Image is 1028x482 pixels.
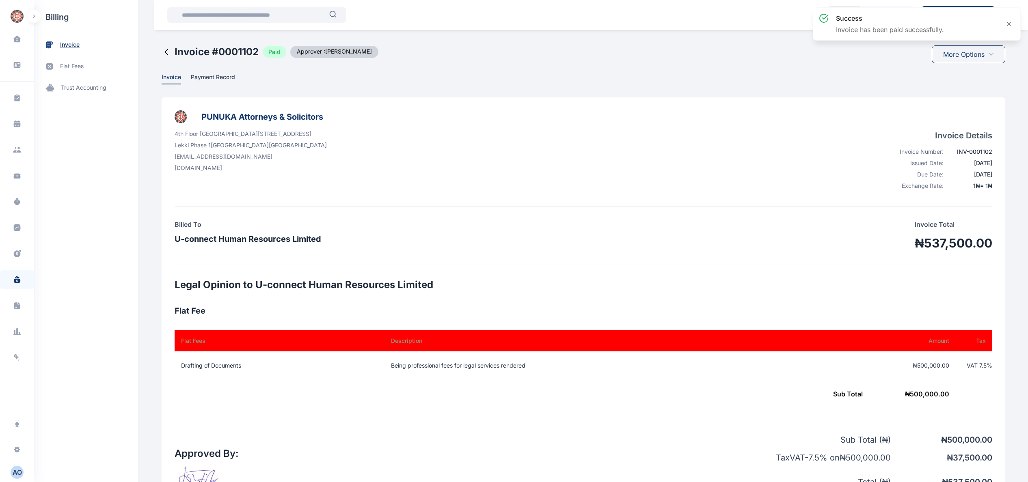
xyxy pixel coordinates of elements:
[948,148,992,156] div: INV-0001102
[956,330,992,351] th: Tax
[816,351,956,380] td: ₦500,000.00
[60,62,84,71] span: flat fees
[816,330,956,351] th: Amount
[891,434,992,445] p: ₦ 500,000.00
[891,148,944,156] div: Invoice Number:
[175,330,381,351] th: Flat Fees
[891,182,944,190] div: Exchange Rate:
[61,84,106,92] span: trust accounting
[175,219,321,229] h4: Billed To
[175,447,241,460] h2: Approved By:
[836,25,944,34] p: Invoice has been paid successfully.
[175,45,259,58] h2: Invoice # 0001102
[891,452,992,463] p: ₦ 37,500.00
[948,170,992,179] div: [DATE]
[836,13,944,23] h3: success
[263,46,286,58] span: Paid
[891,159,944,167] div: Issued Date:
[948,182,992,190] div: 1 ₦ = 1 ₦
[948,159,992,167] div: [DATE]
[175,232,321,245] h3: U-connect Human Resources Limited
[191,73,235,82] span: Payment Record
[381,351,816,380] td: Being professional fees for legal services rendered
[749,452,891,463] p: Tax VAT - 7.5 % on ₦ 500,000.00
[11,467,24,477] div: A O
[381,330,816,351] th: Description
[175,130,327,138] p: 4th Floor [GEOGRAPHIC_DATA][STREET_ADDRESS]
[915,236,992,250] h1: ₦537,500.00
[201,110,323,123] h3: PUNUKA Attorneys & Solicitors
[60,41,80,49] span: invoice
[290,46,378,58] span: Approver : [PERSON_NAME]
[749,434,891,445] p: Sub Total ( ₦ )
[915,219,992,229] p: Invoice Total
[175,141,327,149] p: Lekki Phase 1 [GEOGRAPHIC_DATA] [GEOGRAPHIC_DATA]
[943,49,985,59] span: More Options
[34,56,138,77] a: flat fees
[956,351,992,380] td: VAT 7.5 %
[34,34,138,56] a: invoice
[175,380,956,408] td: ₦ 500,000.00
[5,466,29,479] button: AO
[833,390,863,398] span: Sub Total
[175,164,327,172] p: [DOMAIN_NAME]
[891,170,944,179] div: Due Date:
[162,73,181,82] span: Invoice
[175,278,992,291] h2: Legal Opinion to U-connect Human Resources Limited
[175,304,992,317] h3: Flat Fee
[175,351,381,380] td: Drafting of Documents
[891,130,992,141] h4: Invoice Details
[175,153,327,161] p: [EMAIL_ADDRESS][DOMAIN_NAME]
[11,466,24,479] button: AO
[175,110,187,123] img: businessLogo
[34,77,138,99] a: trust accounting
